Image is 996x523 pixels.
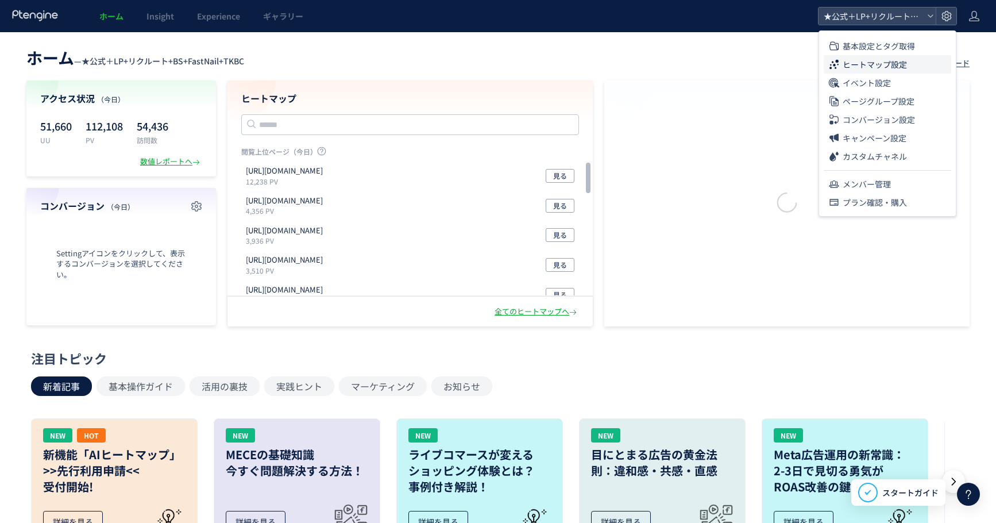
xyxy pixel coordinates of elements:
span: ヒートマップ設定 [843,55,907,74]
span: Insight [146,10,174,22]
h3: 目にとまる広告の黄金法則：違和感・共感・直感 [591,447,734,479]
div: 注目トピック [31,349,959,367]
div: NEW [591,428,620,443]
span: ★公式＋LP+リクルート+BS+FastNail+TKBC [820,7,922,25]
button: 見る [546,258,574,272]
span: 見る [553,169,567,183]
span: ホーム [99,10,123,22]
p: 112,108 [86,117,123,135]
span: ギャラリー [263,10,303,22]
p: 12,238 PV [246,176,327,186]
p: https://fastnail.app [246,166,323,176]
h3: ライブコマースが変える ショッピング体験とは？ 事例付き解説！ [408,447,551,495]
h4: コンバージョン [40,199,202,213]
div: HOT [77,428,106,443]
span: 見る [553,228,567,242]
p: UU [40,135,72,145]
span: イベント設定 [843,74,891,92]
button: 見る [546,199,574,213]
div: NEW [408,428,438,443]
p: 4,356 PV [246,206,327,216]
span: Experience [197,10,240,22]
p: https://tcb-beauty.net/menu/coupon_zero_002 [246,255,323,266]
p: 3,510 PV [246,266,327,275]
p: 3,936 PV [246,236,327,245]
span: コンバージョン設定 [843,110,915,129]
div: NEW [43,428,72,443]
h3: Meta広告運用の新常識： 2-3日で見切る勇気が ROAS改善の鍵 [774,447,916,495]
button: 見る [546,288,574,302]
button: 新着記事 [31,376,92,396]
p: https://fastnail.app/search/result [246,195,323,206]
button: お知らせ [431,376,492,396]
p: 3,309 PV [246,295,327,305]
span: キャンペーン設定 [843,129,906,147]
span: （今日） [97,94,125,104]
span: 見る [553,199,567,213]
h4: アクセス状況 [40,92,202,105]
span: ページグループ設定 [843,92,914,110]
h3: 新機能「AIヒートマップ」 >>先行利用申請<< 受付開始! [43,447,186,495]
span: ★公式＋LP+リクルート+BS+FastNail+TKBC [82,55,244,67]
span: メンバー管理 [843,175,891,193]
p: PV [86,135,123,145]
button: 見る [546,228,574,242]
span: カスタムチャネル [843,147,907,166]
button: 活用の裏技 [190,376,260,396]
p: 訪問数 [137,135,168,145]
p: https://tcb-beauty.net/menu/simitori_04 [246,284,323,295]
button: 実践ヒント [264,376,334,396]
h3: MECEの基礎知識 今すぐ問題解決する方法！ [226,447,368,479]
p: 51,660 [40,117,72,135]
span: 基本設定とタグ取得 [843,37,915,55]
div: NEW [226,428,255,443]
h4: ヒートマップ [241,92,579,105]
span: （今日） [107,202,134,211]
div: — [26,46,244,69]
span: 見る [553,258,567,272]
button: 見る [546,169,574,183]
div: 全てのヒートマップへ [495,306,579,317]
span: 見る [553,288,567,302]
span: プラン確認・購入 [843,193,907,211]
button: 基本操作ガイド [96,376,185,396]
p: 54,436 [137,117,168,135]
p: 閲覧上位ページ（今日） [241,147,579,161]
span: ホーム [26,46,74,69]
button: マーケティング [339,376,427,396]
span: Settingアイコンをクリックして、表示するコンバージョンを選択してください。 [40,248,202,280]
p: https://tcb-beauty.net/menu/bnls-diet [246,225,323,236]
div: 数値レポートへ [140,156,202,167]
div: NEW [774,428,803,443]
span: スタートガイド [882,487,939,499]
